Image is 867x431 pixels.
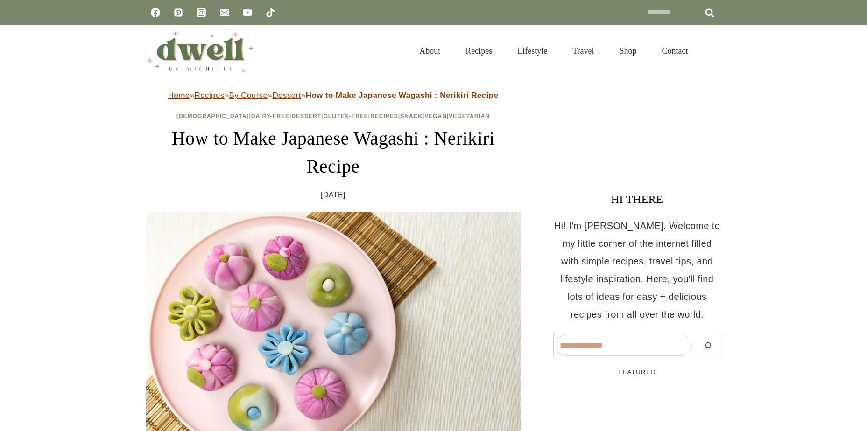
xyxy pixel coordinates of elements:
a: Facebook [146,3,165,22]
a: Lifestyle [505,35,560,67]
p: Hi! I'm [PERSON_NAME]. Welcome to my little corner of the internet filled with simple recipes, tr... [553,217,721,323]
a: Email [215,3,234,22]
a: [DEMOGRAPHIC_DATA] [176,113,249,119]
h1: How to Make Japanese Wagashi : Nerikiri Recipe [146,125,521,181]
img: DWELL by michelle [146,29,254,72]
span: | | | | | | | [176,113,490,119]
a: Recipes [453,35,505,67]
a: By Course [229,91,268,100]
h3: HI THERE [553,191,721,208]
a: Pinterest [169,3,188,22]
a: Dairy-Free [251,113,289,119]
h5: FEATURED [553,368,721,377]
strong: How to Make Japanese Wagashi : Nerikiri Recipe [306,91,499,100]
a: Snack [400,113,423,119]
a: About [407,35,453,67]
a: Recipes [370,113,398,119]
a: Vegan [424,113,447,119]
a: Home [168,91,190,100]
a: Instagram [192,3,211,22]
button: View Search Form [705,43,721,59]
span: » » » » [168,91,499,100]
nav: Primary Navigation [407,35,700,67]
a: Contact [649,35,701,67]
a: Recipes [194,91,224,100]
a: Dessert [291,113,321,119]
a: Dessert [272,91,301,100]
a: TikTok [261,3,280,22]
a: Vegetarian [449,113,490,119]
button: Search [697,335,719,356]
a: Shop [606,35,649,67]
time: [DATE] [321,188,345,202]
a: YouTube [238,3,257,22]
a: Travel [560,35,606,67]
a: Gluten-Free [323,113,368,119]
